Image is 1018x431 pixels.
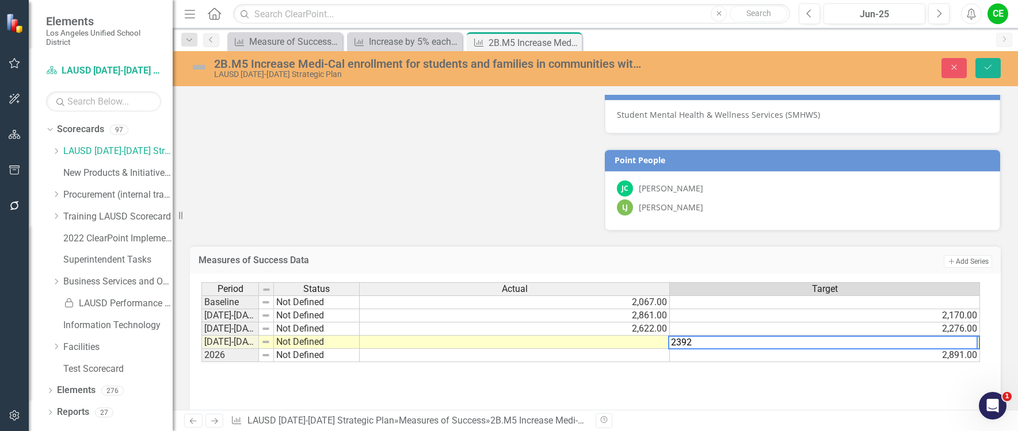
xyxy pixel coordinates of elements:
img: Not Defined [190,58,208,76]
button: Jun-25 [823,3,925,24]
a: Procurement (internal tracking for CPO, CBO only) [63,188,173,202]
a: Test Scorecard [63,363,173,376]
td: Not Defined [274,322,360,336]
a: Reports [57,406,89,419]
iframe: Intercom live chat [979,392,1006,420]
a: LAUSD [DATE]-[DATE] Strategic Plan [247,415,394,426]
div: » » [231,414,586,428]
td: Not Defined [274,336,360,349]
a: Business Services and Operations [63,275,173,288]
img: 8DAGhfEEPCf229AAAAAElFTkSuQmCC [261,337,270,347]
div: Measure of Success - Scorecard Report [249,34,340,49]
td: [DATE]-[DATE] [201,322,259,336]
a: LAUSD Performance Meter [63,297,173,310]
span: 1 [1002,392,1012,401]
td: Not Defined [274,295,360,309]
div: LAUSD [DATE]-[DATE] Strategic Plan [214,70,643,79]
a: Increase by 5% each year Medi-Cal enrollment for students and families in communities with greate... [350,34,459,49]
h3: Measures of Success Data [199,255,750,265]
a: LAUSD [DATE]-[DATE] Strategic Plan [46,64,161,78]
td: [DATE]-[DATE] [201,336,259,349]
a: Information Technology [63,319,173,332]
td: Baseline [201,295,259,309]
td: [DATE]-[DATE] [201,309,259,322]
span: Elements [46,14,161,28]
img: 8DAGhfEEPCf229AAAAAElFTkSuQmCC [261,324,270,333]
div: [PERSON_NAME] [639,183,703,194]
img: 8DAGhfEEPCf229AAAAAElFTkSuQmCC [261,351,270,360]
td: 2,861.00 [360,309,670,322]
a: Facilities [63,341,173,354]
span: Target [812,284,838,294]
button: Add Series [944,255,992,268]
div: JC [617,180,633,197]
a: Elements [57,384,96,397]
div: Jun-25 [828,7,921,21]
small: Los Angeles Unified School District [46,28,161,47]
td: Not Defined [274,349,360,362]
td: 2,170.00 [670,309,980,322]
span: Period [218,284,243,294]
input: Search Below... [46,91,161,111]
a: LAUSD [DATE]-[DATE] Strategic Plan [63,145,173,158]
div: [PERSON_NAME] [639,202,703,213]
span: Search [746,9,771,18]
span: Actual [502,284,528,294]
a: Superintendent Tasks [63,253,173,267]
img: ClearPoint Strategy [6,13,26,33]
div: 2B.M5 Increase Medi-Cal enrollment for students and families in communities with greatest needs [489,36,579,50]
td: 2,276.00 [670,322,980,336]
div: Increase by 5% each year Medi-Cal enrollment for students and families in communities with greate... [369,34,459,49]
td: 2,067.00 [360,295,670,309]
a: Measure of Success - Scorecard Report [230,34,340,49]
a: 2022 ClearPoint Implementation [63,232,173,245]
div: 97 [110,125,128,134]
a: Measures of Success [399,415,486,426]
button: CE [988,3,1008,24]
div: 276 [101,386,124,395]
input: Search ClearPoint... [233,4,790,24]
td: Not Defined [274,309,360,322]
a: Scorecards [57,123,104,136]
img: 8DAGhfEEPCf229AAAAAElFTkSuQmCC [262,285,271,294]
td: 2,622.00 [360,322,670,336]
a: Training LAUSD Scorecard [63,210,173,224]
a: New Products & Initiatives 2024-25 [63,167,173,180]
h3: Point People [615,156,995,164]
span: Status [303,284,330,294]
div: 2B.M5 Increase Medi-Cal enrollment for students and families in communities with greatest needs [214,57,643,70]
button: Search [730,6,787,22]
div: 27 [95,407,113,417]
div: LJ [617,199,633,215]
span: Student Mental Health & Wellness Services (SMHWS) [617,109,820,120]
img: 8DAGhfEEPCf229AAAAAElFTkSuQmCC [261,311,270,320]
td: 2,891.00 [670,349,980,362]
td: 2026 [201,349,259,362]
div: 2B.M5 Increase Medi-Cal enrollment for students and families in communities with greatest needs [490,415,887,426]
img: 8DAGhfEEPCf229AAAAAElFTkSuQmCC [261,298,270,307]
